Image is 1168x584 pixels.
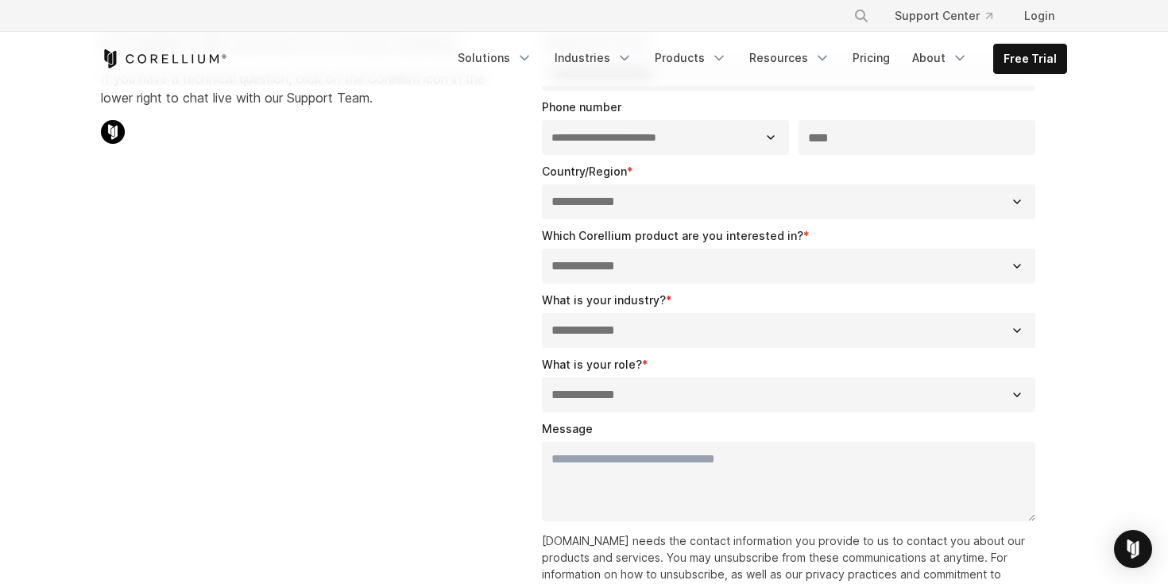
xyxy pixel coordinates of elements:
[448,44,1067,74] div: Navigation Menu
[843,44,899,72] a: Pricing
[542,422,593,435] span: Message
[740,44,840,72] a: Resources
[101,49,227,68] a: Corellium Home
[903,44,977,72] a: About
[847,2,876,30] button: Search
[448,44,542,72] a: Solutions
[1114,530,1152,568] div: Open Intercom Messenger
[542,358,642,371] span: What is your role?
[882,2,1005,30] a: Support Center
[645,44,737,72] a: Products
[545,44,642,72] a: Industries
[994,44,1066,73] a: Free Trial
[1011,2,1067,30] a: Login
[834,2,1067,30] div: Navigation Menu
